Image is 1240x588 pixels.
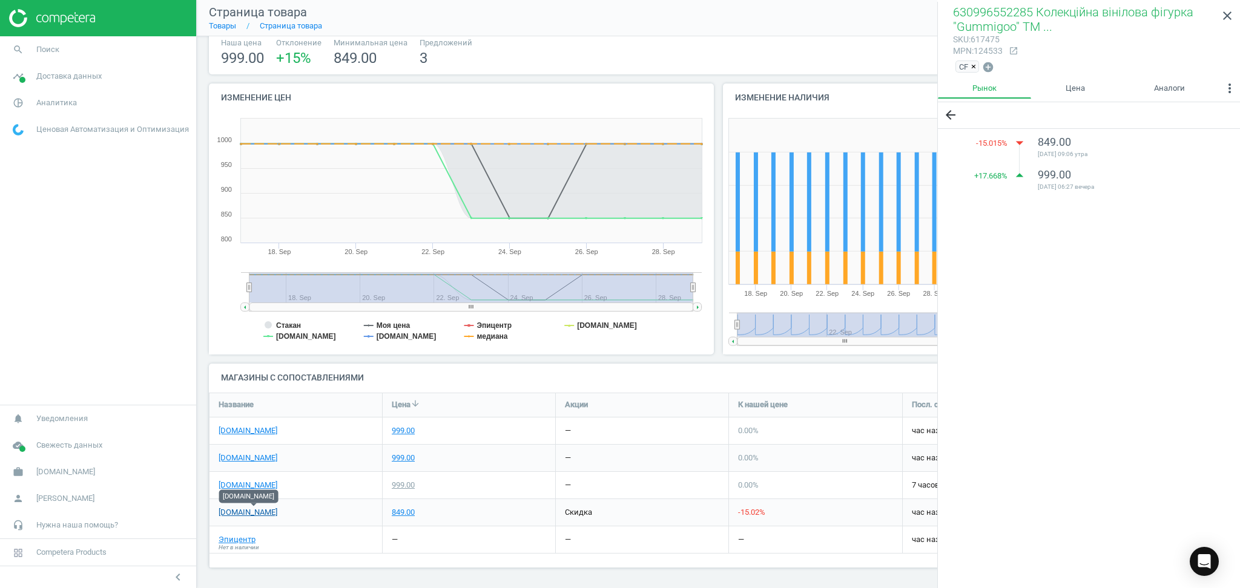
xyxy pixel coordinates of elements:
div: : 124533 [953,45,1003,57]
i: add_circle [982,61,994,73]
span: + 17.668 % [974,171,1007,181]
a: [DOMAIN_NAME] [219,425,277,436]
i: headset_mic [7,514,30,537]
a: [DOMAIN_NAME] [219,452,277,463]
span: час назад [912,534,1067,545]
i: close [1220,8,1235,23]
div: Open Intercom Messenger [1190,547,1219,576]
span: 849.00 [334,50,377,67]
h4: Изменение цен [209,83,714,112]
i: more_vert [1222,81,1237,96]
span: -15.02 % [738,508,765,517]
span: × [971,62,976,71]
tspan: 22. Sep [816,290,839,297]
span: Свежесть данных [36,440,102,451]
tspan: 18. Sep [744,290,767,297]
i: person [7,487,30,510]
button: add_circle [981,60,995,74]
i: notifications [7,407,30,430]
span: Акции [565,399,588,410]
i: work [7,460,30,483]
i: open_in_new [1009,46,1018,56]
span: Доставка данных [36,71,102,82]
span: Ценовая Автоматизация и Оптимизация [36,124,189,135]
div: 849.00 [392,507,415,518]
span: Предложений [420,38,472,48]
a: Аналоги [1120,78,1219,99]
span: 999.00 [1038,168,1071,181]
span: Посл. скан [912,399,951,410]
i: timeline [7,65,30,88]
span: 3 [420,50,427,67]
a: [DOMAIN_NAME] [219,480,277,491]
span: Минимальная цена [334,38,407,48]
i: arrow_drop_down [1011,134,1029,152]
span: час назад [912,507,1067,518]
span: скидка [565,508,592,517]
i: chevron_left [171,570,185,584]
tspan: Стакан [276,321,301,330]
span: Название [219,399,254,410]
span: 0.00 % [738,453,759,462]
span: CF [959,61,968,72]
span: [DATE] 06:27 вечера [1038,183,1210,191]
a: Товары [209,21,236,30]
tspan: 20. Sep [345,248,368,255]
span: Поиск [36,44,59,55]
tspan: медиана [477,332,507,341]
text: 850 [221,211,232,218]
button: arrow_back [938,102,963,128]
h4: Изменение наличия [723,83,971,112]
span: [PERSON_NAME] [36,493,94,504]
span: 999.00 [221,50,264,67]
span: sku [953,34,969,44]
a: Рынок [938,78,1031,99]
span: Цена [392,399,411,410]
tspan: 22. Sep [421,248,444,255]
tspan: 24. Sep [852,290,875,297]
span: 0.00 % [738,426,759,435]
button: chevron_left [163,569,193,585]
button: more_vert [1219,78,1240,102]
div: : 617475 [953,34,1003,45]
span: Нет в наличии [219,543,259,552]
tspan: Эпицентр [477,321,512,330]
a: Страница товара [260,21,322,30]
tspan: 28. Sep [923,290,946,297]
div: — [392,534,398,545]
a: Цена [1031,78,1120,99]
div: 999.00 [392,452,415,463]
a: [DOMAIN_NAME] [219,507,277,518]
a: Эпицентр [219,534,256,545]
div: — [565,425,571,436]
div: — [738,534,744,545]
div: — [565,452,571,463]
i: search [7,38,30,61]
i: arrow_drop_up [1011,166,1029,185]
span: mpn [953,46,972,56]
tspan: 26. Sep [575,248,598,255]
i: pie_chart_outlined [7,91,30,114]
tspan: [DOMAIN_NAME] [577,321,637,330]
h4: Магазины с сопоставлениями [209,364,1228,392]
tspan: 24. Sep [498,248,521,255]
span: 630996552285 Колекційна вінілова фігурка "Gummigoo" ТМ ... [953,5,1193,34]
i: arrow_back [943,108,958,122]
span: [DATE] 09:06 утра [1038,150,1210,158]
tspan: [DOMAIN_NAME] [377,332,437,341]
text: 1000 [217,136,232,143]
span: Уведомления [36,413,88,424]
div: [DOMAIN_NAME] [219,489,279,503]
a: open_in_new [1003,46,1018,57]
div: 999.00 [392,425,415,436]
tspan: 26. Sep [888,290,911,297]
i: arrow_downward [411,399,420,408]
span: К нашей цене [738,399,788,410]
span: 849.00 [1038,136,1071,148]
div: 999.00 [392,480,415,491]
span: Нужна наша помощь? [36,520,118,531]
text: 900 [221,186,232,193]
button: × [971,61,978,72]
tspan: 18. Sep [268,248,291,255]
span: 0.00 % [738,480,759,489]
